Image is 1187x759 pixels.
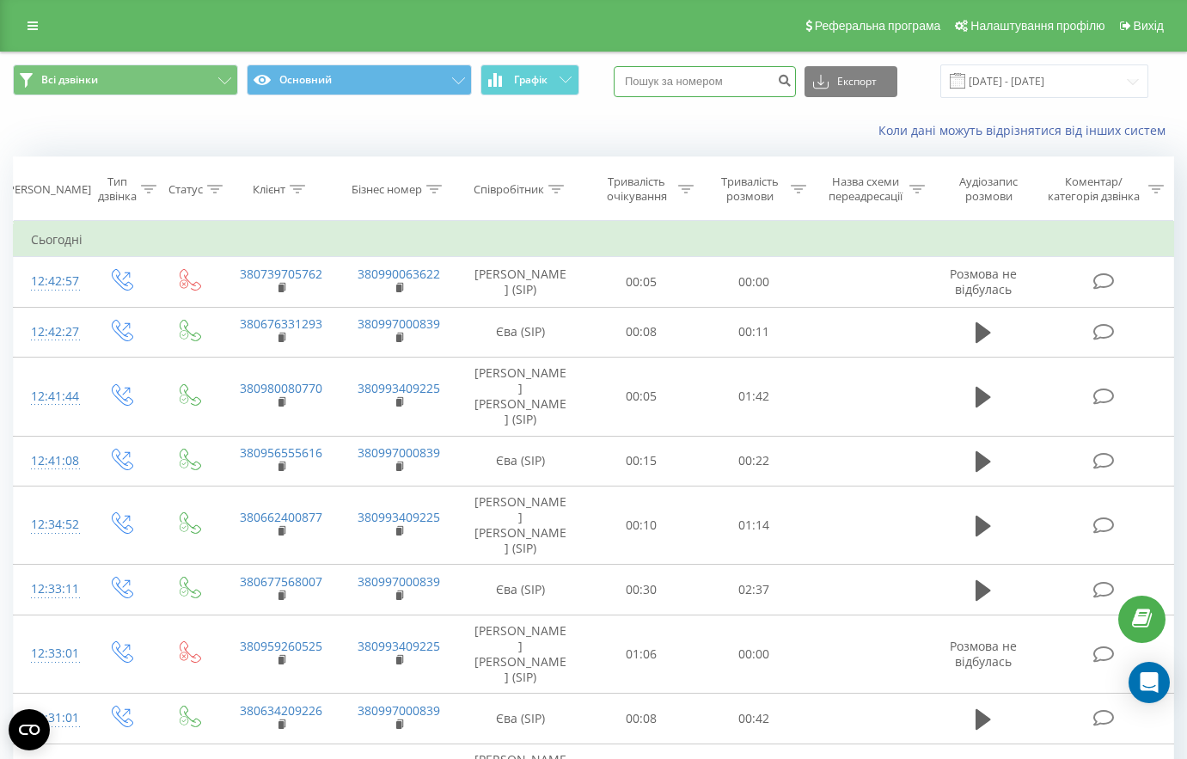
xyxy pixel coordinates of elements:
a: 380634209226 [240,702,322,719]
td: 00:15 [584,436,698,486]
a: 380990063622 [358,266,440,282]
a: 380997000839 [358,315,440,332]
button: Експорт [805,66,897,97]
td: 00:00 [697,257,811,307]
button: Open CMP widget [9,709,50,750]
div: Назва схеми переадресації [826,174,904,204]
span: Реферальна програма [815,19,941,33]
td: 00:05 [584,357,698,436]
a: 380993409225 [358,638,440,654]
td: Єва (SIP) [457,694,584,744]
div: 12:41:08 [31,444,69,478]
td: 00:30 [584,565,698,615]
div: Open Intercom Messenger [1129,662,1170,703]
td: 00:42 [697,694,811,744]
a: Коли дані можуть відрізнятися вiд інших систем [878,122,1174,138]
a: 380993409225 [358,509,440,525]
td: 00:08 [584,694,698,744]
a: 380997000839 [358,573,440,590]
span: Розмова не відбулась [950,266,1017,297]
span: Налаштування профілю [970,19,1104,33]
div: Тривалість очікування [600,174,674,204]
div: Бізнес номер [352,182,422,197]
td: 00:10 [584,486,698,565]
span: Всі дзвінки [41,73,98,87]
td: 00:11 [697,307,811,357]
span: Розмова не відбулась [950,638,1017,670]
td: [PERSON_NAME] [PERSON_NAME] (SIP) [457,357,584,436]
span: Графік [514,74,548,86]
td: [PERSON_NAME] [PERSON_NAME] (SIP) [457,615,584,694]
a: 380676331293 [240,315,322,332]
a: 380997000839 [358,444,440,461]
td: 00:22 [697,436,811,486]
a: 380997000839 [358,702,440,719]
td: 00:05 [584,257,698,307]
td: 01:06 [584,615,698,694]
td: Єва (SIP) [457,565,584,615]
div: Співробітник [474,182,544,197]
td: [PERSON_NAME] [PERSON_NAME] (SIP) [457,486,584,565]
td: 01:42 [697,357,811,436]
div: Тривалість розмови [713,174,787,204]
div: 12:33:11 [31,572,69,606]
a: 380677568007 [240,573,322,590]
td: 00:08 [584,307,698,357]
a: 380959260525 [240,638,322,654]
div: Коментар/категорія дзвінка [1043,174,1144,204]
button: Графік [480,64,579,95]
div: 12:34:52 [31,508,69,542]
div: 12:42:27 [31,315,69,349]
input: Пошук за номером [614,66,796,97]
div: 12:42:57 [31,265,69,298]
td: Єва (SIP) [457,307,584,357]
button: Основний [247,64,472,95]
div: Тип дзвінка [98,174,137,204]
td: 02:37 [697,565,811,615]
div: Статус [168,182,203,197]
a: 380993409225 [358,380,440,396]
td: [PERSON_NAME] (SIP) [457,257,584,307]
td: Сьогодні [14,223,1174,257]
td: 00:00 [697,615,811,694]
a: 380739705762 [240,266,322,282]
button: Всі дзвінки [13,64,238,95]
a: 380980080770 [240,380,322,396]
a: 380956555616 [240,444,322,461]
span: Вихід [1134,19,1164,33]
div: Клієнт [253,182,285,197]
a: 380662400877 [240,509,322,525]
td: Єва (SIP) [457,436,584,486]
div: 12:33:01 [31,637,69,670]
div: 12:31:01 [31,701,69,735]
div: [PERSON_NAME] [4,182,91,197]
div: 12:41:44 [31,380,69,413]
div: Аудіозапис розмови [945,174,1034,204]
td: 01:14 [697,486,811,565]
